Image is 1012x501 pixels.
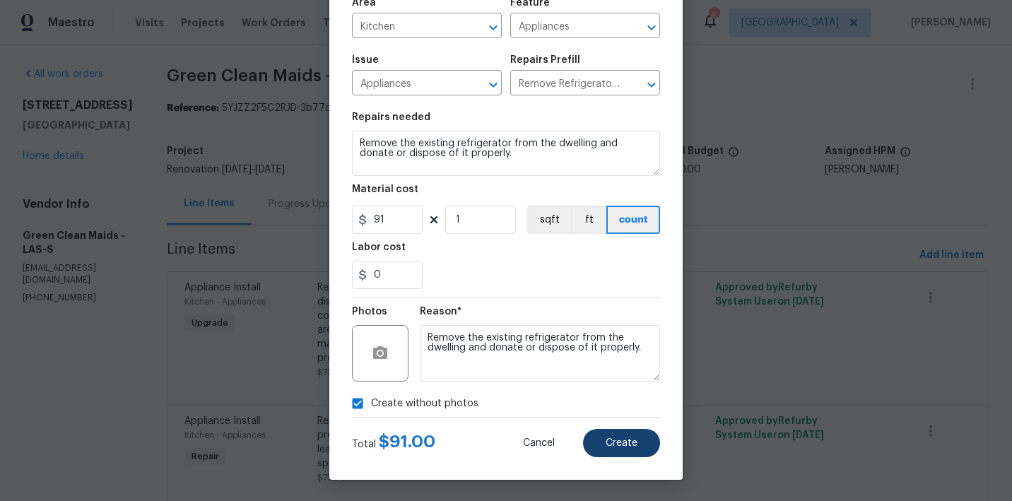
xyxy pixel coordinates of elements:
[510,55,580,65] h5: Repairs Prefill
[642,18,661,37] button: Open
[352,131,660,176] textarea: Remove the existing refrigerator from the dwelling and donate or dispose of it properly.
[420,325,660,382] textarea: Remove the existing refrigerator from the dwelling and donate or dispose of it properly.
[583,429,660,457] button: Create
[371,396,478,411] span: Create without photos
[352,55,379,65] h5: Issue
[352,112,430,122] h5: Repairs needed
[606,206,660,234] button: count
[483,75,503,95] button: Open
[352,435,435,452] div: Total
[352,307,387,317] h5: Photos
[571,206,606,234] button: ft
[606,438,637,449] span: Create
[379,433,435,450] span: $ 91.00
[500,429,577,457] button: Cancel
[527,206,571,234] button: sqft
[352,184,418,194] h5: Material cost
[523,438,555,449] span: Cancel
[483,18,503,37] button: Open
[642,75,661,95] button: Open
[352,242,406,252] h5: Labor cost
[420,307,461,317] h5: Reason*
